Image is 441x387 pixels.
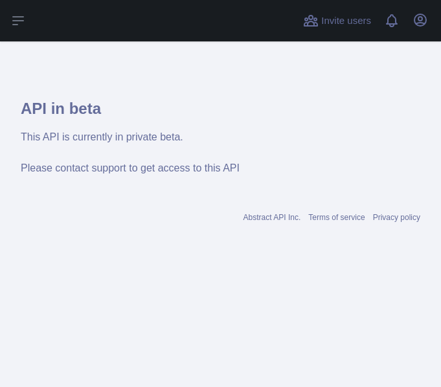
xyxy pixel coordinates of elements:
a: Abstract API Inc. [243,213,301,222]
h1: API in beta [21,98,420,129]
div: This API is currently in private beta. [21,129,420,145]
button: Invite users [300,10,374,31]
a: Privacy policy [373,213,420,222]
a: Terms of service [308,213,365,222]
span: Please contact support to get access to this API [21,162,240,173]
span: Invite users [321,14,371,28]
